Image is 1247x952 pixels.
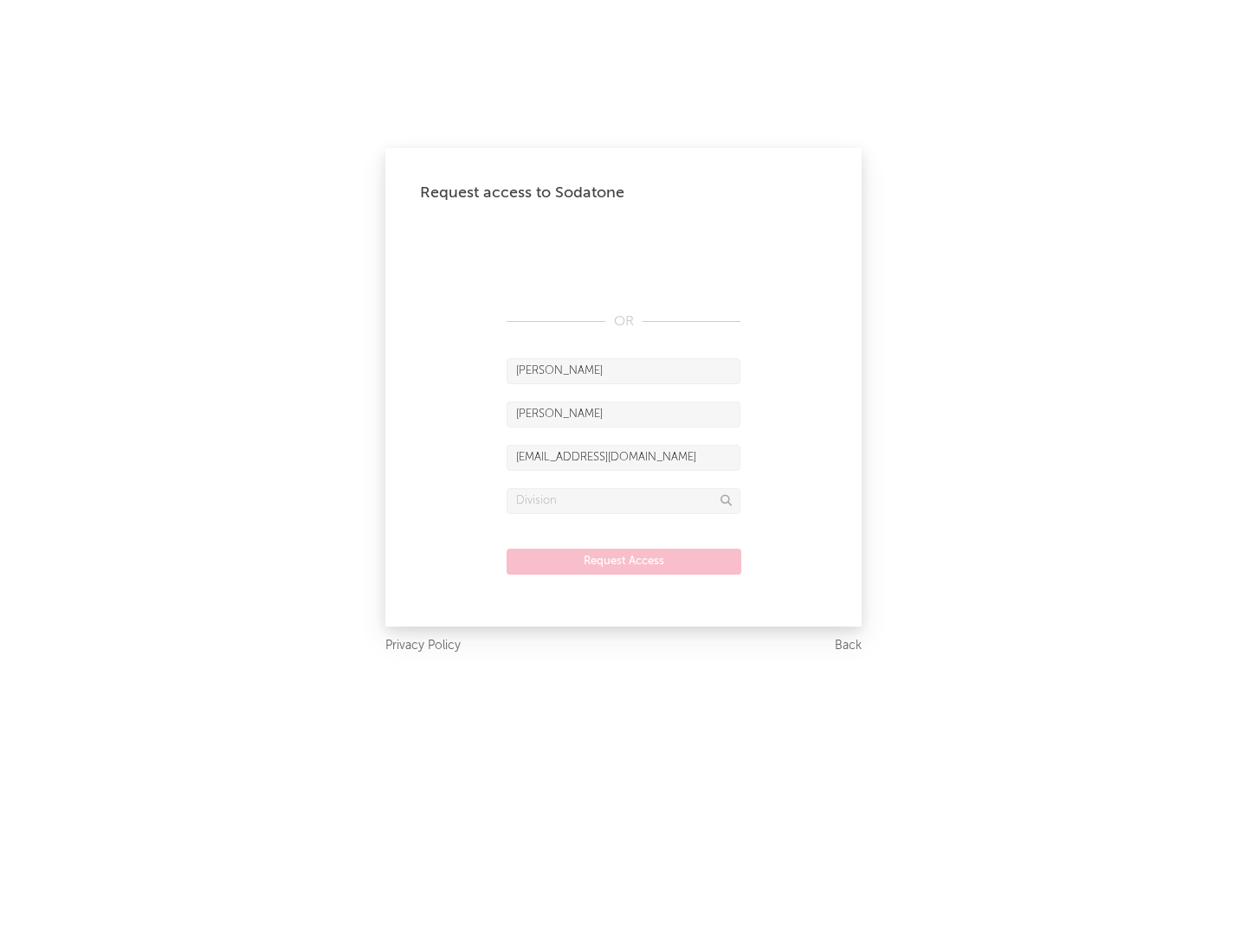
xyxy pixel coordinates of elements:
input: Last Name [507,402,740,428]
input: Email [507,445,740,471]
input: First Name [507,358,740,384]
div: Request access to Sodatone [420,183,827,203]
div: OR [507,312,740,332]
a: Back [835,635,862,657]
a: Privacy Policy [385,635,461,657]
button: Request Access [507,549,741,575]
input: Division [507,488,740,514]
